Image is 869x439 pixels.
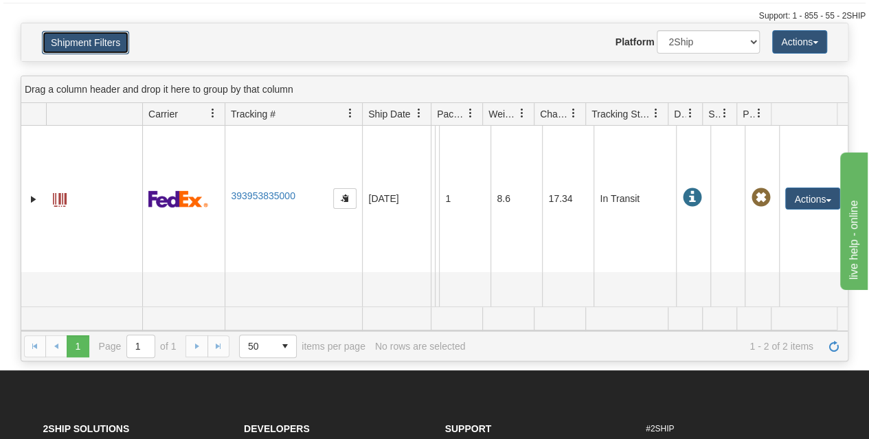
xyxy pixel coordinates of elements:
td: Sleep Country [GEOGRAPHIC_DATA] Shipping Department [GEOGRAPHIC_DATA] [GEOGRAPHIC_DATA] [GEOGRAPH... [431,272,435,434]
a: Carrier filter column settings [201,102,225,125]
td: 8.6 [490,126,542,272]
span: Carrier [148,107,178,121]
strong: 2Ship Solutions [43,423,130,434]
span: Page 1 [67,335,89,357]
input: Page 1 [127,335,155,357]
h6: #2SHIP [646,425,826,434]
span: Pickup Status [743,107,754,121]
a: Tracking Status filter column settings [644,102,668,125]
span: Delivery Status [674,107,686,121]
a: 393953835000 [231,190,295,201]
span: Weight [488,107,517,121]
button: Actions [785,188,840,210]
span: 1 - 2 of 2 items [475,341,813,352]
a: Expand [27,192,41,206]
img: 2 - FedEx Express® [148,190,208,207]
strong: Developers [244,423,310,434]
td: 19.72 [542,272,594,434]
span: Page sizes drop down [239,335,297,358]
td: In Transit [594,126,676,272]
td: [PERSON_NAME] MANGGAD [PERSON_NAME] MANGGAD CA BC [GEOGRAPHIC_DATA] V7T 1Z2 [435,272,439,434]
span: Tracking Status [591,107,651,121]
span: Charge [540,107,569,121]
a: Delivery Status filter column settings [679,102,702,125]
a: Ship Date filter column settings [407,102,431,125]
button: Shipment Filters [42,31,129,54]
div: live help - online [10,8,127,25]
strong: Support [445,423,492,434]
a: Label [53,187,67,209]
span: 50 [248,339,266,353]
span: select [274,335,296,357]
div: grid grouping header [21,76,848,103]
a: Tracking # filter column settings [339,102,362,125]
div: No rows are selected [375,341,466,352]
td: 1 [439,126,490,272]
a: Packages filter column settings [459,102,482,125]
td: [DATE] [362,126,431,272]
span: In Transit [682,188,701,207]
td: Beco Industries Shipping department [GEOGRAPHIC_DATA] [GEOGRAPHIC_DATA] [GEOGRAPHIC_DATA] H1J 0A8 [431,126,435,272]
span: Ship Date [368,107,410,121]
a: Refresh [823,335,845,357]
a: Charge filter column settings [562,102,585,125]
button: Actions [772,30,827,54]
span: Pickup Not Assigned [751,188,770,207]
span: Shipment Issues [708,107,720,121]
span: items per page [239,335,365,358]
iframe: chat widget [837,149,868,289]
span: Tracking # [231,107,275,121]
div: Support: 1 - 855 - 55 - 2SHIP [3,10,866,22]
label: Platform [616,35,655,49]
td: [DATE] [362,272,431,434]
a: Shipment Issues filter column settings [713,102,736,125]
button: Copy to clipboard [333,188,357,209]
td: 1 [439,272,490,434]
span: Page of 1 [99,335,177,358]
a: Weight filter column settings [510,102,534,125]
span: Packages [437,107,466,121]
td: 17.34 [542,126,594,272]
a: Pickup Status filter column settings [747,102,771,125]
td: Delivered [594,272,676,434]
td: [PERSON_NAME] MANGGAD [PERSON_NAME] MANGGAD CA BC [GEOGRAPHIC_DATA] V7T 1Z2 [435,126,439,272]
td: 54 [490,272,542,434]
